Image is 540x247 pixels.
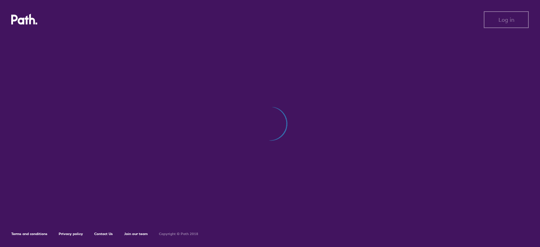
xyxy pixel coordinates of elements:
[159,232,198,236] h6: Copyright © Path 2018
[59,232,83,236] a: Privacy policy
[94,232,113,236] a: Contact Us
[499,17,514,23] span: Log in
[11,232,47,236] a: Terms and conditions
[124,232,148,236] a: Join our team
[484,11,529,28] button: Log in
